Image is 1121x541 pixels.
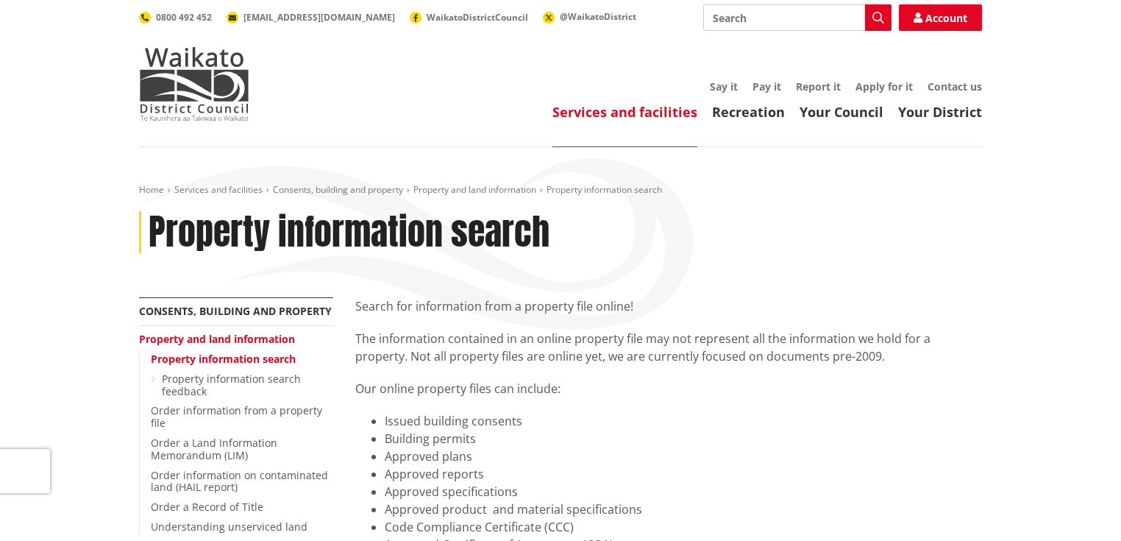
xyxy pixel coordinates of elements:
[560,10,636,23] span: @WaikatoDistrict
[355,381,560,397] span: Our online property files can include:
[162,372,301,398] a: Property information search feedback
[151,352,296,366] a: Property information search
[543,10,636,23] a: @WaikatoDistrict
[151,520,307,534] a: Understanding unserviced land
[156,11,212,24] span: 0800 492 452
[355,297,982,315] p: Search for information from a property file online!
[385,412,982,430] li: Issued building consents
[243,11,395,24] span: [EMAIL_ADDRESS][DOMAIN_NAME]
[796,79,841,93] a: Report it
[139,183,164,196] a: Home
[149,211,549,254] h1: Property information search
[712,103,785,121] a: Recreation
[385,483,982,501] li: Approved specifications
[273,183,403,196] a: Consents, building and property
[898,103,982,121] a: Your District
[139,332,295,346] a: Property and land information
[355,330,982,365] p: The information contained in an online property file may not represent all the information we hol...
[710,79,738,93] a: Say it
[139,11,212,24] a: 0800 492 452
[928,79,982,93] a: Contact us
[139,304,332,318] a: Consents, building and property
[703,4,892,31] input: Search input
[151,468,328,495] a: Order information on contaminated land (HAIL report)
[385,448,982,465] li: Approved plans
[227,11,395,24] a: [EMAIL_ADDRESS][DOMAIN_NAME]
[427,11,528,24] span: WaikatoDistrictCouncil
[139,184,982,197] nav: breadcrumb
[547,183,662,196] span: Property information search
[752,79,781,93] a: Pay it
[174,183,263,196] a: Services and facilities
[855,79,913,93] a: Apply for it
[385,501,982,518] li: Approved product and material specifications
[151,436,277,462] a: Order a Land Information Memorandum (LIM)
[413,183,536,196] a: Property and land information
[139,47,249,121] img: Waikato District Council - Te Kaunihera aa Takiwaa o Waikato
[385,465,982,483] li: Approved reports
[410,11,528,24] a: WaikatoDistrictCouncil
[385,430,982,448] li: Building permits
[151,500,263,514] a: Order a Record of Title
[151,403,322,430] a: Order information from a property file
[800,103,883,121] a: Your Council
[899,4,982,31] a: Account
[385,518,982,536] li: Code Compliance Certificate (CCC)
[552,103,697,121] a: Services and facilities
